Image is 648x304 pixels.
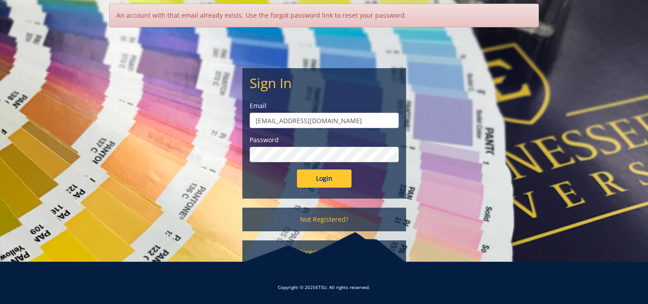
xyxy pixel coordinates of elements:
label: Password [250,135,399,145]
input: Login [297,169,352,188]
h2: Sign In [250,75,399,90]
div: An account with that email already exists. Use the forgot password link to reset your password. [109,4,539,27]
a: ETSU [316,284,327,290]
a: Not Registered? [242,208,406,231]
label: Email [250,101,399,110]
